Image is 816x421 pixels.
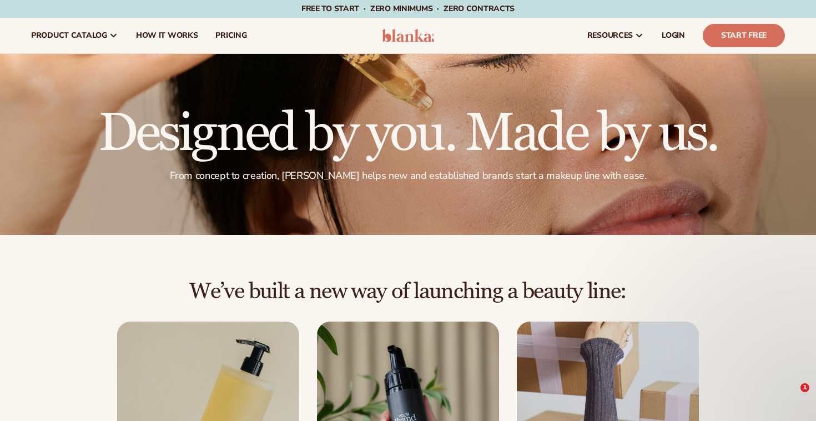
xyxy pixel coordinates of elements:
[136,31,198,40] span: How It Works
[578,18,653,53] a: resources
[22,18,127,53] a: product catalog
[31,279,785,304] h2: We’ve built a new way of launching a beauty line:
[662,31,685,40] span: LOGIN
[778,383,804,410] iframe: Intercom live chat
[653,18,694,53] a: LOGIN
[206,18,255,53] a: pricing
[98,169,718,182] p: From concept to creation, [PERSON_NAME] helps new and established brands start a makeup line with...
[215,31,246,40] span: pricing
[127,18,207,53] a: How It Works
[98,107,718,161] h1: Designed by you. Made by us.
[301,3,515,14] span: Free to start · ZERO minimums · ZERO contracts
[587,31,633,40] span: resources
[703,24,785,47] a: Start Free
[800,383,809,392] span: 1
[382,29,435,42] img: logo
[31,31,107,40] span: product catalog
